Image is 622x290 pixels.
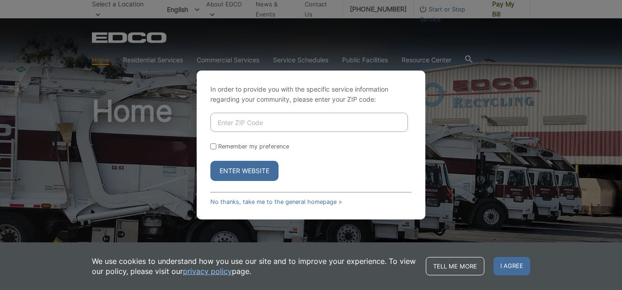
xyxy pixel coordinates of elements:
[218,143,289,150] label: Remember my preference
[92,256,417,276] p: We use cookies to understand how you use our site and to improve your experience. To view our pol...
[210,113,408,132] input: Enter ZIP Code
[426,257,484,275] a: Tell me more
[210,198,342,205] a: No thanks, take me to the general homepage >
[183,266,232,276] a: privacy policy
[493,257,530,275] span: I agree
[210,84,412,104] p: In order to provide you with the specific service information regarding your community, please en...
[210,161,279,181] button: Enter Website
